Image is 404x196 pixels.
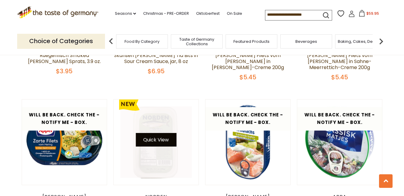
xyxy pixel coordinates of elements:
a: [PERSON_NAME] Filets vom [PERSON_NAME] in Sahne-Meerrettich-Creme 200g [307,52,372,71]
button: $59.95 [356,10,382,19]
a: Beverages [295,39,317,44]
button: Quick View [136,133,176,147]
a: Seasons [115,10,136,17]
a: Oktoberfest [196,10,220,17]
span: $3.95 [56,67,72,75]
a: Featured Products [233,39,270,44]
img: next arrow [375,35,387,47]
span: $5.45 [331,73,348,81]
span: $5.45 [239,73,256,81]
a: On Sale [227,10,242,17]
a: [PERSON_NAME] Filets vom [PERSON_NAME] in [PERSON_NAME]-Creme 200g [212,52,284,71]
span: $6.95 [148,67,165,75]
a: Baking, Cakes, Desserts [338,39,384,44]
img: Larsen Canned Salmon in Garden Herb Sauce, 7 oz [205,100,291,185]
a: Ruegenfisch Smoked [PERSON_NAME] Sprats, 3.9 oz. [28,52,101,65]
a: Taste of Germany Collections [173,37,221,46]
span: $59.95 [366,11,379,16]
img: Appel Zarte Filets vom Hering in Eier-Senf-Creme 200g [22,100,107,185]
img: Abba Matjes Herring Tid Bits in Tin, 7 oz [297,100,382,185]
img: previous arrow [105,35,117,47]
a: Food By Category [125,39,159,44]
img: Norden Herring Salad in Creamy Dill Sauce, 14 oz. [114,100,199,185]
p: Choice of Categories [17,34,105,49]
a: Christmas - PRE-ORDER [143,10,189,17]
a: Skansen [PERSON_NAME] Tid Bits in Sour Cream Sauce, jar, 8 oz [114,52,198,65]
